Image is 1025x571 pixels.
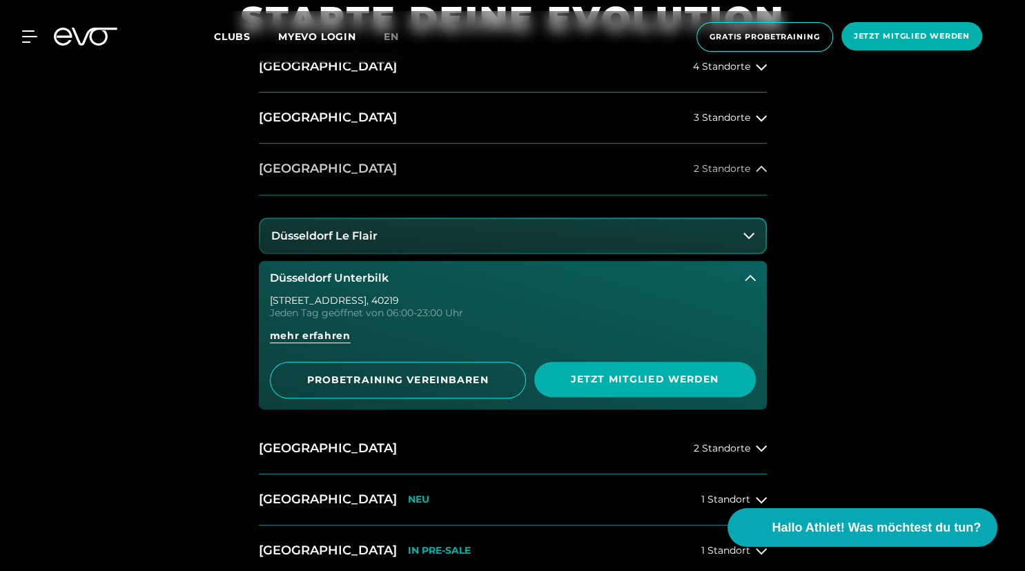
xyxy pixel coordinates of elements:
h2: [GEOGRAPHIC_DATA] [259,440,397,457]
a: mehr erfahren [270,329,756,354]
a: MYEVO LOGIN [278,30,356,43]
span: Hallo Athlet! Was möchtest du tun? [772,519,981,537]
button: Düsseldorf Le Flair [260,219,765,253]
a: Jetzt Mitglied werden [837,22,986,52]
span: Jetzt Mitglied werden [854,30,970,42]
span: Gratis Probetraining [710,31,820,43]
h2: [GEOGRAPHIC_DATA] [259,109,397,126]
p: IN PRE-SALE [408,545,471,557]
a: en [384,29,416,45]
div: Jeden Tag geöffnet von 06:00-23:00 Uhr [270,308,756,318]
button: [GEOGRAPHIC_DATA]3 Standorte [259,93,767,144]
span: en [384,30,399,43]
span: 1 Standort [701,494,750,505]
h2: [GEOGRAPHIC_DATA] [259,491,397,508]
span: 3 Standorte [694,113,750,123]
button: [GEOGRAPHIC_DATA]NEU1 Standort [259,474,767,525]
button: Düsseldorf Unterbilk [259,261,767,296]
a: PROBETRAINING VEREINBAREN [270,362,526,398]
button: Hallo Athlet! Was möchtest du tun? [728,508,997,547]
h2: [GEOGRAPHIC_DATA] [259,160,397,177]
a: Gratis Probetraining [692,22,837,52]
h3: Düsseldorf Unterbilk [270,272,389,284]
span: 2 Standorte [694,164,750,174]
a: Clubs [214,30,278,43]
button: [GEOGRAPHIC_DATA]2 Standorte [259,423,767,474]
span: 1 Standort [701,545,750,556]
h2: [GEOGRAPHIC_DATA] [259,542,397,559]
span: Clubs [214,30,251,43]
div: [STREET_ADDRESS] , 40219 [270,296,756,305]
span: 2 Standorte [694,443,750,454]
span: Jetzt Mitglied werden [567,372,723,387]
p: NEU [408,494,429,505]
span: PROBETRAINING VEREINBAREN [304,373,492,387]
h3: Düsseldorf Le Flair [271,230,378,242]
button: [GEOGRAPHIC_DATA]2 Standorte [259,144,767,195]
span: mehr erfahren [270,329,351,343]
a: Jetzt Mitglied werden [534,362,756,398]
